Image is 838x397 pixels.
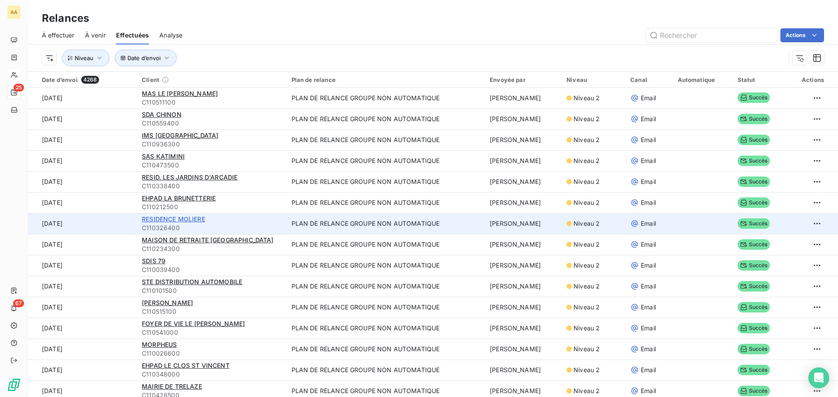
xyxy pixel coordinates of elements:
[738,281,770,292] span: Succès
[142,370,281,379] span: C110348000
[142,140,281,149] span: C110936300
[142,119,281,128] span: C110559400
[484,109,561,129] td: [PERSON_NAME]
[738,386,770,396] span: Succès
[62,50,110,66] button: Niveau
[286,192,484,213] td: PLAN DE RELANCE GROUPE NON AUTOMATIQUE
[75,54,93,61] span: Niveau
[142,286,281,295] span: C110101500
[738,218,770,229] span: Succès
[738,156,770,166] span: Succès
[484,297,561,318] td: [PERSON_NAME]
[641,324,656,333] span: Email
[738,302,770,312] span: Succès
[286,234,484,255] td: PLAN DE RELANCE GROUPE NON AUTOMATIQUE
[14,84,24,92] span: 25
[42,10,89,26] h3: Relances
[142,320,245,327] span: FOYER DE VIE LE [PERSON_NAME]
[142,349,281,358] span: C110026600
[738,135,770,145] span: Succès
[286,150,484,171] td: PLAN DE RELANCE GROUPE NON AUTOMATIQUE
[641,177,656,186] span: Email
[574,115,600,123] span: Niveau 2
[142,278,242,285] span: STE DISTRIBUTION AUTOMOBILE
[7,378,21,392] img: Logo LeanPay
[574,324,600,333] span: Niveau 2
[127,54,161,61] span: Date d’envoi
[738,197,770,208] span: Succès
[28,150,137,171] td: [DATE]
[641,240,656,249] span: Email
[142,383,202,390] span: MAIRIE DE TRELAZE
[574,387,600,395] span: Niveau 2
[641,345,656,353] span: Email
[484,339,561,360] td: [PERSON_NAME]
[641,366,656,374] span: Email
[574,156,600,165] span: Niveau 2
[574,219,600,228] span: Niveau 2
[85,31,106,40] span: À venir
[738,323,770,333] span: Succès
[484,213,561,234] td: [PERSON_NAME]
[738,260,770,271] span: Succès
[28,171,137,192] td: [DATE]
[286,339,484,360] td: PLAN DE RELANCE GROUPE NON AUTOMATIQUE
[484,276,561,297] td: [PERSON_NAME]
[286,255,484,276] td: PLAN DE RELANCE GROUPE NON AUTOMATIQUE
[142,153,185,160] span: SAS KATIMINI
[28,109,137,129] td: [DATE]
[28,339,137,360] td: [DATE]
[286,297,484,318] td: PLAN DE RELANCE GROUPE NON AUTOMATIQUE
[286,318,484,339] td: PLAN DE RELANCE GROUPE NON AUTOMATIQUE
[678,76,727,83] div: Automatique
[484,234,561,255] td: [PERSON_NAME]
[641,156,656,165] span: Email
[142,173,237,181] span: RESID. LES JARDINS D'ARCADIE
[641,219,656,228] span: Email
[286,171,484,192] td: PLAN DE RELANCE GROUPE NON AUTOMATIQUE
[567,76,620,83] div: Niveau
[630,76,667,83] div: Canal
[142,265,281,274] span: C110039400
[142,194,216,202] span: EHPAD LA BRUNETTERIE
[28,213,137,234] td: [DATE]
[142,236,273,244] span: MAISON DE RETRAITE [GEOGRAPHIC_DATA]
[115,50,177,66] button: Date d’envoi
[28,318,137,339] td: [DATE]
[484,150,561,171] td: [PERSON_NAME]
[738,344,770,354] span: Succès
[484,192,561,213] td: [PERSON_NAME]
[780,28,824,42] button: Actions
[13,299,24,307] span: 67
[42,76,131,84] div: Date d’envoi
[574,303,600,312] span: Niveau 2
[142,182,281,190] span: C110338400
[574,198,600,207] span: Niveau 2
[484,318,561,339] td: [PERSON_NAME]
[7,5,21,19] div: AA
[738,76,781,83] div: Statut
[641,198,656,207] span: Email
[484,88,561,109] td: [PERSON_NAME]
[641,387,656,395] span: Email
[490,76,556,83] div: Envoyée par
[791,76,824,83] div: Actions
[574,261,600,270] span: Niveau 2
[641,115,656,123] span: Email
[574,366,600,374] span: Niveau 2
[142,90,218,97] span: MAS LE [PERSON_NAME]
[142,257,165,265] span: SDIS 79
[142,362,230,369] span: EHPAD LE CLOS ST VINCENT
[738,114,770,124] span: Succès
[641,261,656,270] span: Email
[28,234,137,255] td: [DATE]
[286,129,484,150] td: PLAN DE RELANCE GROUPE NON AUTOMATIQUE
[142,224,281,232] span: C110326400
[142,98,281,107] span: C110511100
[142,203,281,211] span: C110212500
[286,276,484,297] td: PLAN DE RELANCE GROUPE NON AUTOMATIQUE
[292,76,479,83] div: Plan de relance
[641,94,656,102] span: Email
[484,360,561,380] td: [PERSON_NAME]
[142,244,281,253] span: C110234300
